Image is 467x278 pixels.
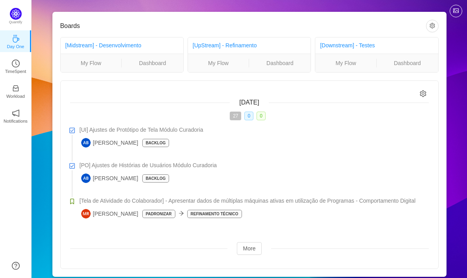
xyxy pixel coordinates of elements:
span: [PO] Ajustes de Histórias de Usuários Módulo Curadoria [80,161,217,170]
a: [Downstream] - Testes [320,42,375,49]
i: icon: setting [420,90,426,97]
i: icon: clock-circle [12,60,20,67]
p: TimeSpent [5,68,26,75]
button: More [237,242,262,255]
a: [Midstream] - Desenvolvimento [65,42,141,49]
img: Quantify [10,8,22,20]
a: icon: coffeeDay One [12,37,20,45]
p: Workload [6,93,25,100]
p: Notifications [4,118,28,125]
img: AB [81,138,91,147]
a: icon: inboxWorkload [12,87,20,95]
a: [UpStream] - Refinamento [193,42,257,49]
span: [UI] Ajustes de Protótipo de Tela Módulo Curadoria [80,126,203,134]
img: AB [81,174,91,183]
img: MV [81,209,91,218]
a: [Tela de Atividade do Colaborador] - Apresentar dados de múltiplas máquinas ativas em utilização ... [80,197,429,205]
span: [DATE] [239,99,259,106]
a: icon: clock-circleTimeSpent [12,62,20,70]
span: [Tela de Atividade do Colaborador] - Apresentar dados de múltiplas máquinas ativas em utilização ... [80,197,416,205]
a: icon: notificationNotifications [12,112,20,119]
p: Backlog [143,175,169,182]
p: Quantify [9,20,22,25]
p: REFINAMENTO TÉCNICO [188,210,242,218]
h3: Boards [60,22,426,30]
a: [PO] Ajustes de Histórias de Usuários Módulo Curadoria [80,161,429,170]
span: 27 [230,112,241,120]
a: Dashboard [249,59,311,67]
a: icon: question-circle [12,262,20,270]
button: icon: picture [450,5,462,17]
p: Backlog [143,139,169,147]
a: [UI] Ajustes de Protótipo de Tela Módulo Curadoria [80,126,429,134]
a: My Flow [315,59,376,67]
p: Padronizar [143,210,175,218]
span: 0 [257,112,266,120]
span: [PERSON_NAME] [81,209,138,218]
i: icon: notification [12,109,20,117]
span: 0 [244,112,253,120]
a: Dashboard [377,59,438,67]
i: icon: inbox [12,84,20,92]
button: icon: setting [426,20,439,32]
i: icon: arrow-right [179,211,184,216]
a: Dashboard [122,59,183,67]
span: [PERSON_NAME] [81,174,138,183]
a: My Flow [61,59,122,67]
i: icon: coffee [12,35,20,43]
span: [PERSON_NAME] [81,138,138,147]
a: My Flow [188,59,249,67]
p: Day One [7,43,24,50]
